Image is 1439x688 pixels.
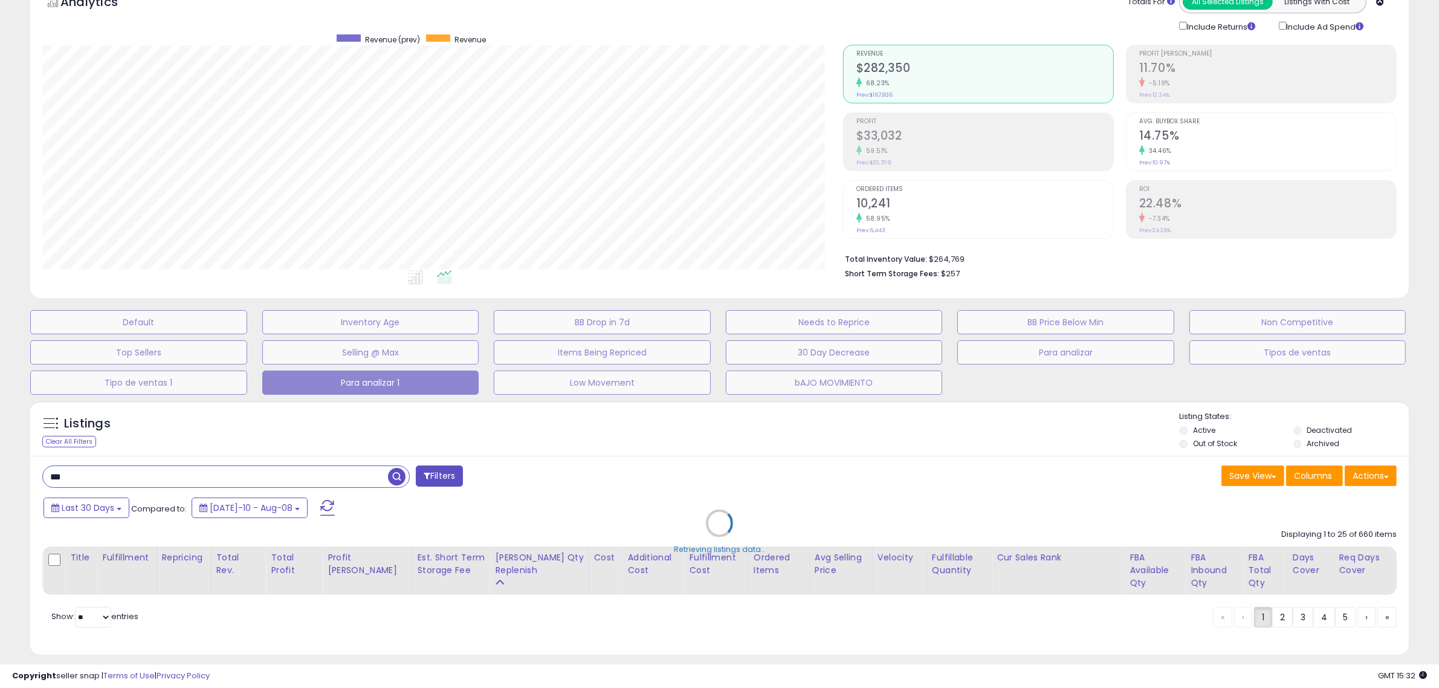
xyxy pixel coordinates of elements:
button: BB Drop in 7d [494,310,711,334]
small: -5.19% [1145,79,1170,88]
h2: $282,350 [856,61,1113,77]
span: $257 [941,268,960,279]
li: $264,769 [845,251,1388,265]
a: Terms of Use [103,670,155,681]
div: Retrieving listings data.. [674,544,765,555]
small: 59.51% [862,146,888,155]
button: Para analizar [957,340,1174,365]
span: Profit [PERSON_NAME] [1139,51,1396,57]
span: Revenue (prev) [365,34,420,45]
small: Prev: $167,836 [856,91,893,99]
button: Non Competitive [1189,310,1406,334]
small: 68.23% [862,79,890,88]
div: Include Ad Spend [1270,19,1383,33]
small: Prev: $20,709 [856,159,891,166]
small: 34.46% [1145,146,1171,155]
b: Total Inventory Value: [845,254,927,264]
a: Privacy Policy [157,670,210,681]
button: Items Being Repriced [494,340,711,365]
button: Selling @ Max [262,340,479,365]
button: Needs to Reprice [726,310,943,334]
button: Top Sellers [30,340,247,365]
button: Low Movement [494,371,711,395]
small: Prev: 12.34% [1139,91,1169,99]
small: Prev: 24.26% [1139,227,1171,234]
div: seller snap | | [12,670,210,682]
strong: Copyright [12,670,56,681]
h2: 22.48% [1139,196,1396,213]
small: 58.95% [862,214,890,223]
button: Inventory Age [262,310,479,334]
h2: 14.75% [1139,129,1396,145]
small: Prev: 6,443 [856,227,885,234]
button: 30 Day Decrease [726,340,943,365]
span: 2025-09-8 15:32 GMT [1378,670,1427,681]
small: -7.34% [1145,214,1170,223]
span: ROI [1139,186,1396,193]
h2: 11.70% [1139,61,1396,77]
span: Profit [856,118,1113,125]
h2: $33,032 [856,129,1113,145]
button: bAJO MOVIMIENTO [726,371,943,395]
b: Short Term Storage Fees: [845,268,939,279]
span: Ordered Items [856,186,1113,193]
button: Tipo de ventas 1 [30,371,247,395]
button: Default [30,310,247,334]
button: BB Price Below Min [957,310,1174,334]
div: Include Returns [1170,19,1270,33]
button: Para analizar 1 [262,371,479,395]
h2: 10,241 [856,196,1113,213]
button: Tipos de ventas [1189,340,1406,365]
span: Revenue [856,51,1113,57]
small: Prev: 10.97% [1139,159,1170,166]
span: Revenue [454,34,486,45]
span: Avg. Buybox Share [1139,118,1396,125]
